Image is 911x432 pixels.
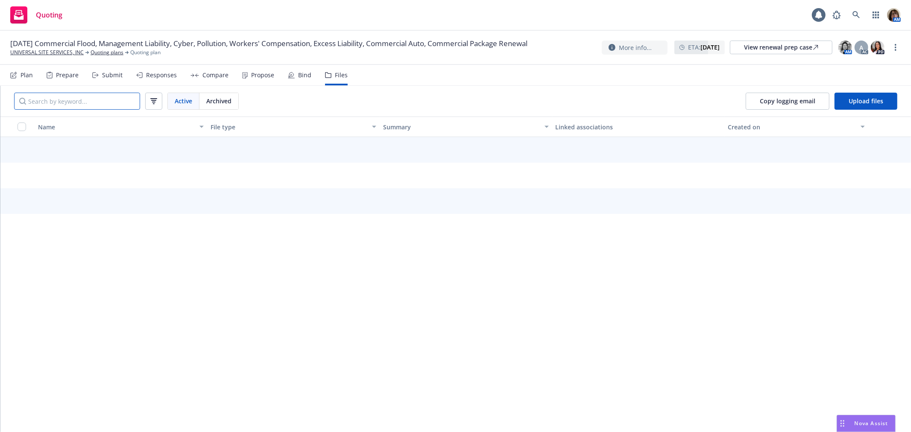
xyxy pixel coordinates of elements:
a: Quoting [7,3,66,27]
div: Drag to move [837,415,848,432]
button: File type [207,117,380,137]
a: Report a Bug [828,6,845,23]
span: Quoting plan [130,49,161,56]
button: Nova Assist [837,415,896,432]
button: Created on [724,117,868,137]
a: Switch app [867,6,885,23]
span: Upload files [849,97,883,105]
a: more [890,42,901,53]
div: Summary [383,123,539,131]
span: Nova Assist [855,420,888,427]
div: Created on [728,123,855,131]
button: Summary [380,117,552,137]
div: View renewal prep case [744,41,818,54]
a: Search [848,6,865,23]
button: Copy logging email [746,93,829,110]
div: Responses [146,72,177,79]
a: View renewal prep case [730,41,832,54]
button: Linked associations [552,117,725,137]
span: Archived [206,96,231,105]
div: Name [38,123,194,131]
strong: [DATE] [700,43,720,51]
img: photo [887,8,901,22]
div: Prepare [56,72,79,79]
div: Propose [251,72,274,79]
span: Copy logging email [760,97,815,105]
img: photo [838,41,852,54]
span: More info... [619,43,652,52]
a: Quoting plans [91,49,123,56]
span: Active [175,96,192,105]
button: Upload files [835,93,897,110]
button: More info... [602,41,668,55]
div: File type [211,123,367,131]
span: ETA : [688,43,720,52]
span: [DATE] Commercial Flood, Management Liability, Cyber, Pollution, Workers' Compensation, Excess Li... [10,38,527,49]
div: Files [335,72,348,79]
div: Plan [21,72,33,79]
span: Quoting [36,12,62,18]
span: A [860,43,864,52]
a: UNIVERSAL SITE SERVICES, INC [10,49,84,56]
input: Select all [18,123,26,131]
div: Bind [298,72,311,79]
div: Linked associations [556,123,721,131]
div: Compare [202,72,228,79]
img: photo [871,41,885,54]
input: Search by keyword... [14,93,140,110]
button: Name [35,117,207,137]
div: Submit [102,72,123,79]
